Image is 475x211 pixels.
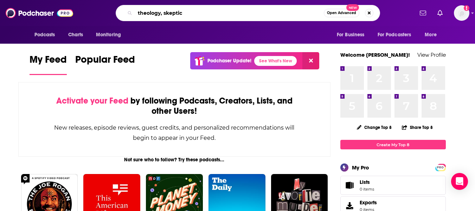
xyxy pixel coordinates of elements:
[425,30,437,40] span: More
[6,6,73,20] img: Podchaser - Follow, Share and Rate Podcasts
[30,28,64,42] button: open menu
[454,5,469,21] span: Logged in as angelabellBL2024
[64,28,88,42] a: Charts
[360,199,377,206] span: Exports
[332,28,373,42] button: open menu
[417,7,429,19] a: Show notifications dropdown
[18,157,331,163] div: Not sure who to follow? Try these podcasts...
[454,5,469,21] button: Show profile menu
[360,187,374,192] span: 0 items
[135,7,324,19] input: Search podcasts, credits, & more...
[116,5,380,21] div: Search podcasts, credits, & more...
[34,30,55,40] span: Podcasts
[56,95,128,106] span: Activate your Feed
[343,180,357,190] span: Lists
[68,30,83,40] span: Charts
[464,5,469,11] svg: Add a profile image
[417,51,446,58] a: View Profile
[352,164,369,171] div: My Pro
[346,4,359,11] span: New
[435,7,445,19] a: Show notifications dropdown
[360,179,370,185] span: Lists
[451,173,468,190] div: Open Intercom Messenger
[360,179,374,185] span: Lists
[340,140,446,149] a: Create My Top 8
[353,123,396,132] button: Change Top 8
[75,54,135,75] a: Popular Feed
[373,28,422,42] button: open menu
[420,28,445,42] button: open menu
[75,54,135,70] span: Popular Feed
[436,165,445,170] span: PRO
[327,11,356,15] span: Open Advanced
[340,51,410,58] a: Welcome [PERSON_NAME]!
[254,56,297,66] a: See What's New
[96,30,121,40] span: Monitoring
[324,9,359,17] button: Open AdvancedNew
[54,96,295,116] div: by following Podcasts, Creators, Lists, and other Users!
[454,5,469,21] img: User Profile
[91,28,130,42] button: open menu
[54,123,295,143] div: New releases, episode reviews, guest credits, and personalized recommendations will begin to appe...
[30,54,67,70] span: My Feed
[436,165,445,170] a: PRO
[402,120,433,134] button: Share Top 8
[30,54,67,75] a: My Feed
[378,30,411,40] span: For Podcasters
[343,201,357,211] span: Exports
[337,30,365,40] span: For Business
[207,58,251,64] p: Podchaser Update!
[340,176,446,195] a: Lists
